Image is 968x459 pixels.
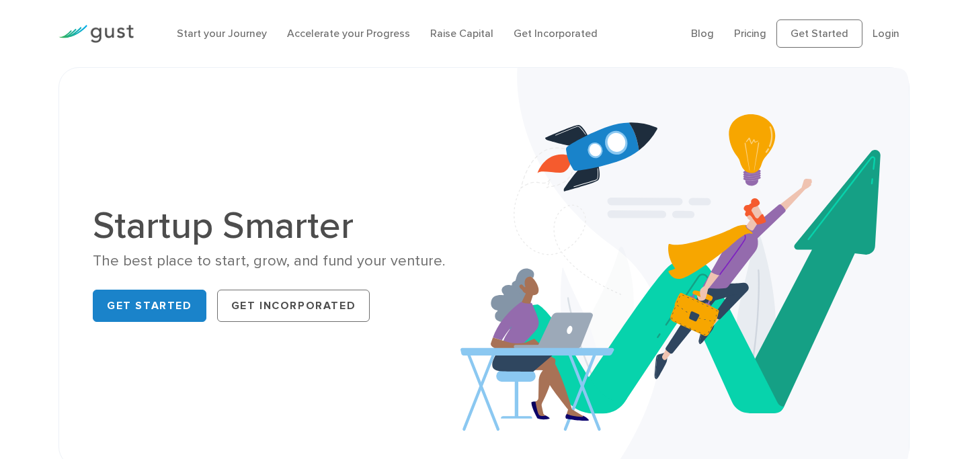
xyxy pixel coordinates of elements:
a: Accelerate your Progress [287,27,410,40]
a: Raise Capital [430,27,493,40]
a: Start your Journey [177,27,267,40]
a: Blog [691,27,714,40]
a: Login [873,27,899,40]
h1: Startup Smarter [93,207,474,245]
div: The best place to start, grow, and fund your venture. [93,251,474,271]
a: Pricing [734,27,766,40]
a: Get Started [93,290,206,322]
a: Get Started [776,19,862,48]
a: Get Incorporated [514,27,598,40]
img: Gust Logo [58,25,134,43]
a: Get Incorporated [217,290,370,322]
